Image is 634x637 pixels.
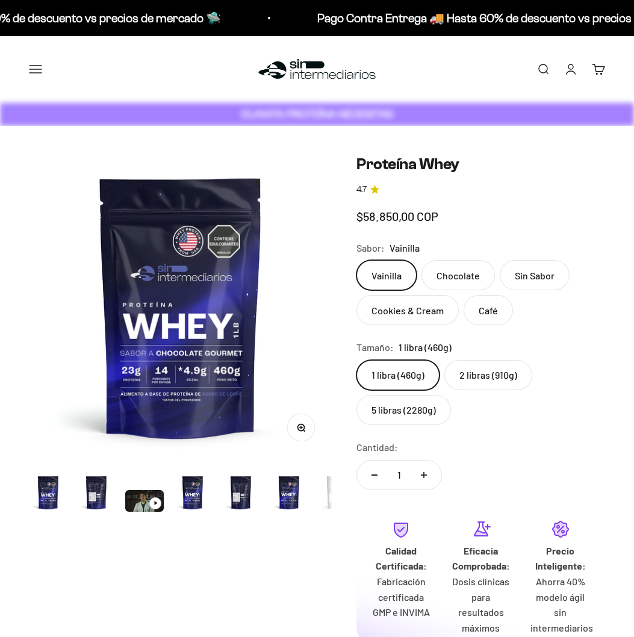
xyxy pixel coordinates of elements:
img: Proteína Whey [270,473,308,512]
img: Proteína Whey [173,473,212,512]
button: Ir al artículo 6 [270,473,308,515]
button: Ir al artículo 7 [318,473,356,515]
button: Reducir cantidad [357,461,392,489]
strong: Calidad Certificada: [376,545,427,572]
button: Ir al artículo 4 [173,473,212,515]
button: Ir al artículo 1 [29,473,67,515]
strong: CUANTA PROTEÍNA NECESITAS [241,108,393,120]
img: Proteína Whey [318,473,356,512]
button: Ir al artículo 2 [77,473,116,515]
img: Proteína Whey [29,473,67,512]
span: 4.7 [356,183,367,196]
p: Ahorra 40% modelo ágil sin intermediarios [530,574,591,635]
a: 4.74.7 de 5.0 estrellas [356,183,605,196]
button: Aumentar cantidad [406,461,441,489]
strong: Precio Inteligente: [535,545,586,572]
p: Fabricación certificada GMP e INVIMA [371,574,431,620]
button: Ir al artículo 5 [222,473,260,515]
span: Vainilla [390,240,420,256]
h1: Proteína Whey [356,155,605,173]
img: Proteína Whey [29,155,332,458]
button: Ir al artículo 3 [125,490,164,515]
sale-price: $58.850,00 COP [356,207,438,226]
label: Cantidad: [356,440,398,455]
img: Proteína Whey [77,473,116,512]
img: Proteína Whey [222,473,260,512]
p: Dosis clínicas para resultados máximos [451,574,511,635]
strong: Eficacia Comprobada: [452,545,510,572]
legend: Tamaño: [356,340,394,355]
span: 1 libra (460g) [399,340,452,355]
legend: Sabor: [356,240,385,256]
